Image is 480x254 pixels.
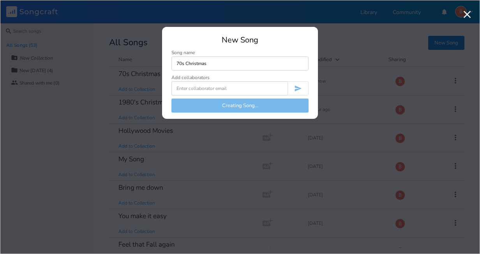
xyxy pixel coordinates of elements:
[288,81,309,95] button: Invite
[171,99,309,113] button: Creating Song...
[171,56,309,71] input: Enter song name
[171,75,210,80] div: Add collaborators
[171,81,288,95] input: Enter collaborator email
[171,36,309,44] div: New Song
[171,50,309,55] div: Song name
